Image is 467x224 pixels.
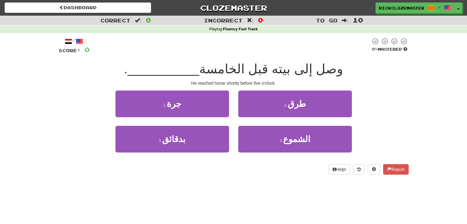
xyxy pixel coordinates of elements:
[284,103,288,108] small: 2 .
[438,5,441,9] span: /
[162,134,185,144] span: بدقائق
[288,99,306,109] span: طرق
[146,16,151,24] span: 0
[223,27,258,31] strong: Fluency Fast Track
[247,18,254,23] span: :
[279,138,283,143] small: 4 .
[59,48,81,53] span: Score:
[100,17,130,23] span: Correct
[160,2,307,13] a: Clozemaster
[353,164,365,175] button: Round history (alt+y)
[59,80,409,86] div: He reached home shortly before five o'clock.
[283,134,310,144] span: الشموع
[59,37,90,45] div: /
[329,164,350,175] button: Help!
[371,47,409,52] div: Mastered
[159,138,162,143] small: 3 .
[135,18,142,23] span: :
[204,17,243,23] span: Incorrect
[372,47,378,52] span: 0 %
[353,16,363,24] span: 10
[238,126,352,153] button: 4.الشموع
[127,62,199,76] span: __________
[115,126,229,153] button: 3.بدقائق
[238,91,352,117] button: 2.طرق
[342,18,348,23] span: :
[84,46,90,53] span: 0
[199,62,343,76] span: وصل إلى بيته قبل الخامسة
[376,2,455,14] a: RickClozemaster /
[115,91,229,117] button: 1.جرة
[379,5,424,11] span: RickClozemaster
[167,99,181,109] span: جرة
[383,164,408,175] button: Report
[316,17,337,23] span: To go
[5,2,151,13] a: Dashboard
[258,16,263,24] span: 0
[163,103,167,108] small: 1 .
[124,62,128,76] span: .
